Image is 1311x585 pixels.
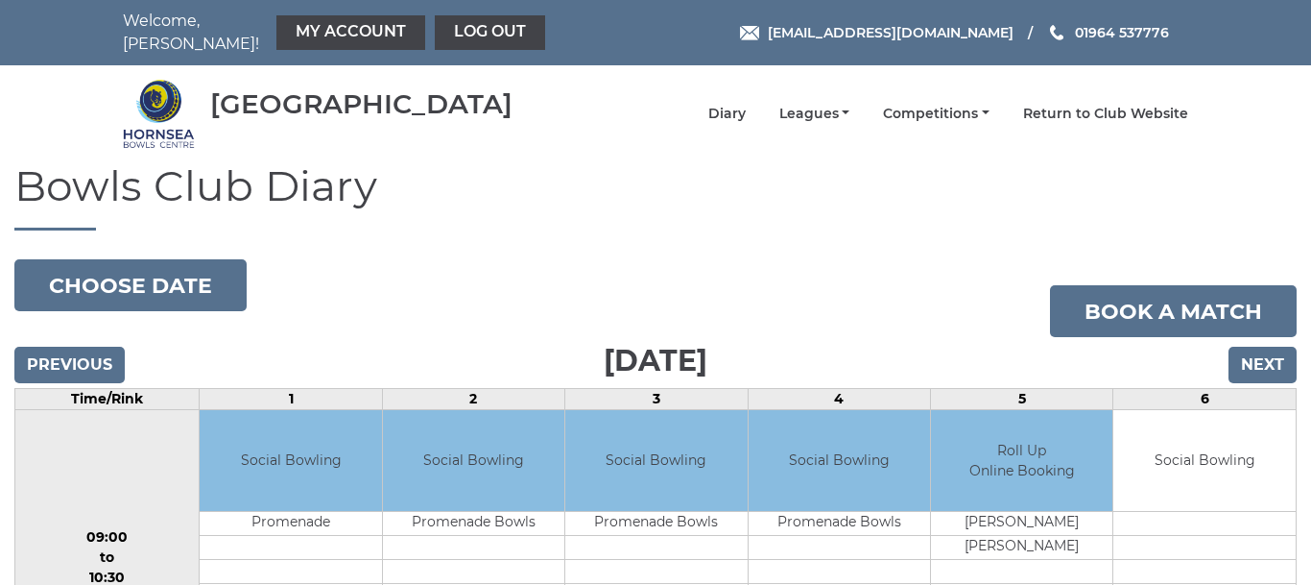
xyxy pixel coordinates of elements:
[749,511,930,535] td: Promenade Bowls
[1228,347,1297,383] input: Next
[382,389,564,410] td: 2
[1050,285,1297,337] a: Book a match
[1047,22,1169,43] a: Phone us 01964 537776
[931,410,1112,511] td: Roll Up Online Booking
[14,347,125,383] input: Previous
[740,26,759,40] img: Email
[200,410,381,511] td: Social Bowling
[1023,105,1188,123] a: Return to Club Website
[740,22,1013,43] a: Email [EMAIL_ADDRESS][DOMAIN_NAME]
[1113,389,1297,410] td: 6
[748,389,930,410] td: 4
[14,162,1297,231] h1: Bowls Club Diary
[1050,25,1063,40] img: Phone us
[1075,24,1169,41] span: 01964 537776
[123,10,550,56] nav: Welcome, [PERSON_NAME]!
[749,410,930,511] td: Social Bowling
[276,15,425,50] a: My Account
[210,89,512,119] div: [GEOGRAPHIC_DATA]
[1113,410,1296,511] td: Social Bowling
[565,410,747,511] td: Social Bowling
[565,511,747,535] td: Promenade Bowls
[708,105,746,123] a: Diary
[200,511,381,535] td: Promenade
[931,389,1113,410] td: 5
[123,78,195,150] img: Hornsea Bowls Centre
[931,535,1112,559] td: [PERSON_NAME]
[883,105,989,123] a: Competitions
[383,511,564,535] td: Promenade Bowls
[565,389,748,410] td: 3
[15,389,200,410] td: Time/Rink
[779,105,850,123] a: Leagues
[383,410,564,511] td: Social Bowling
[14,259,247,311] button: Choose date
[931,511,1112,535] td: [PERSON_NAME]
[200,389,382,410] td: 1
[768,24,1013,41] span: [EMAIL_ADDRESS][DOMAIN_NAME]
[435,15,545,50] a: Log out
